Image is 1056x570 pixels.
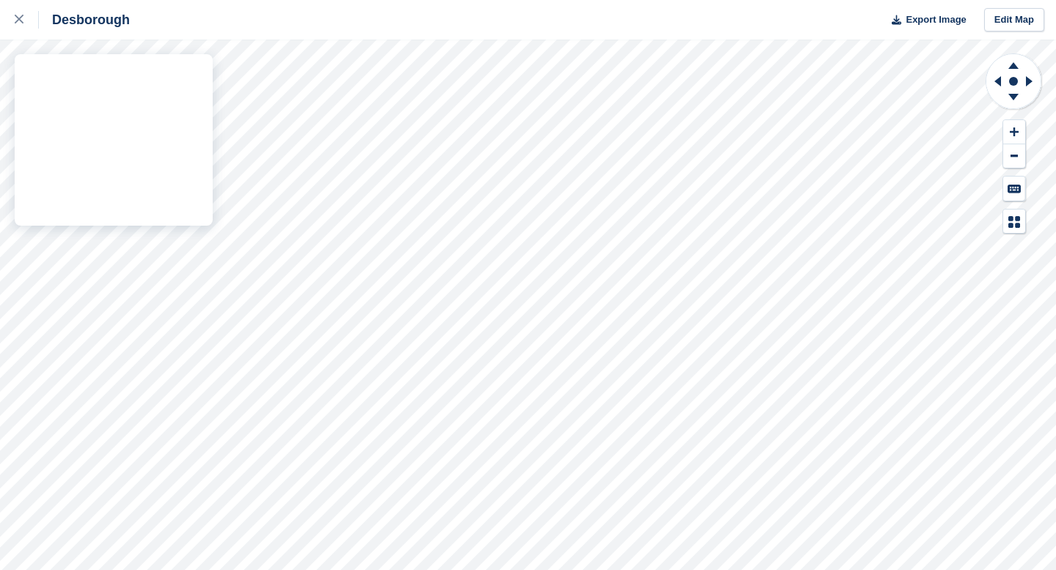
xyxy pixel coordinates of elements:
[1003,144,1025,169] button: Zoom Out
[39,11,130,29] div: Desborough
[1003,177,1025,201] button: Keyboard Shortcuts
[1003,120,1025,144] button: Zoom In
[1003,210,1025,234] button: Map Legend
[906,12,966,27] span: Export Image
[883,8,967,32] button: Export Image
[984,8,1044,32] a: Edit Map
